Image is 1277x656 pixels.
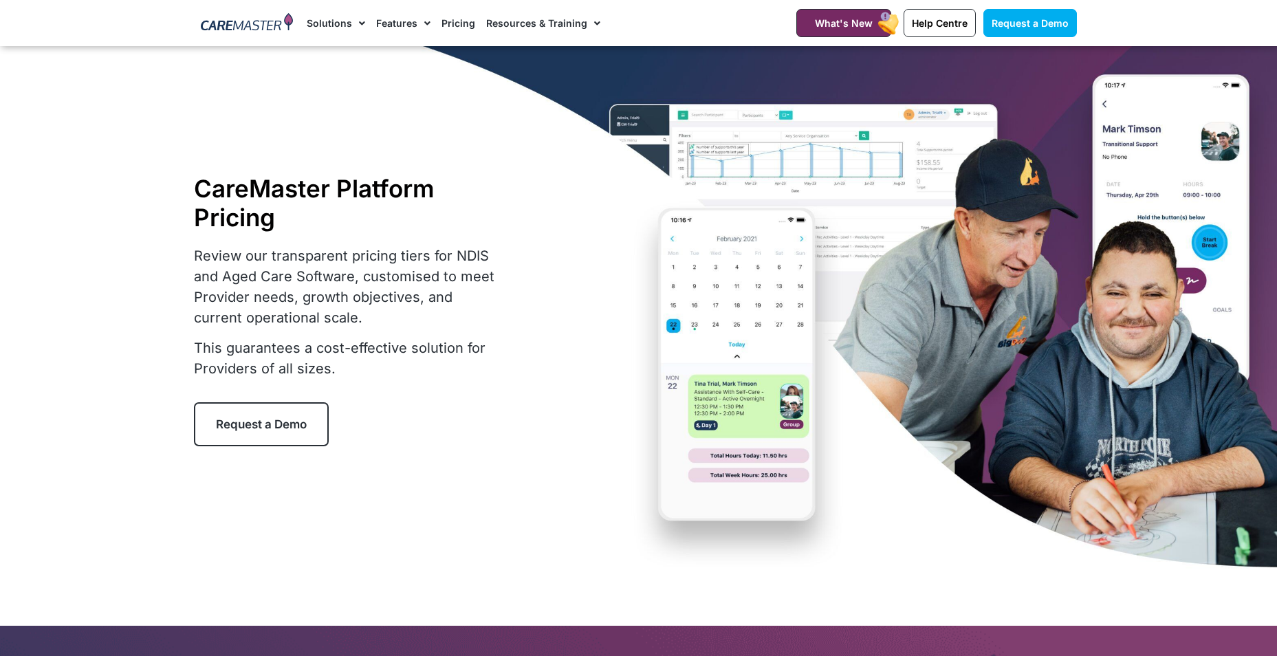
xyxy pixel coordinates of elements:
h1: CareMaster Platform Pricing [194,174,503,232]
a: What's New [796,9,891,37]
img: CareMaster Logo [201,13,294,34]
a: Help Centre [904,9,976,37]
a: Request a Demo [194,402,329,446]
p: This guarantees a cost-effective solution for Providers of all sizes. [194,338,503,379]
p: Review our transparent pricing tiers for NDIS and Aged Care Software, customised to meet Provider... [194,245,503,328]
a: Request a Demo [983,9,1077,37]
span: Request a Demo [992,17,1069,29]
span: Help Centre [912,17,968,29]
span: What's New [815,17,873,29]
span: Request a Demo [216,417,307,431]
